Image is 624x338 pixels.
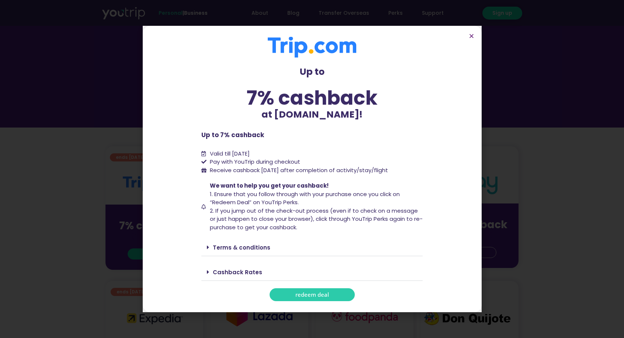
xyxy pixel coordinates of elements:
[201,239,423,256] div: Terms & conditions
[210,166,388,174] span: Receive cashback [DATE] after completion of activity/stay/flight
[210,182,329,189] span: We want to help you get your cashback!
[201,65,423,79] p: Up to
[213,268,262,276] a: Cashback Rates
[213,244,270,251] a: Terms & conditions
[201,130,264,139] b: Up to 7% cashback
[210,150,250,157] span: Valid till [DATE]
[469,33,474,39] a: Close
[201,264,423,281] div: Cashback Rates
[201,88,423,108] div: 7% cashback
[270,288,355,301] a: redeem deal
[208,158,300,166] span: Pay with YouTrip during checkout
[210,207,423,231] span: 2. If you jump out of the check-out process (even if to check on a message or just happen to clos...
[295,292,329,297] span: redeem deal
[201,108,423,122] p: at [DOMAIN_NAME]!
[210,190,400,206] span: 1. Ensure that you follow through with your purchase once you click on “Redeem Deal” on YouTrip P...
